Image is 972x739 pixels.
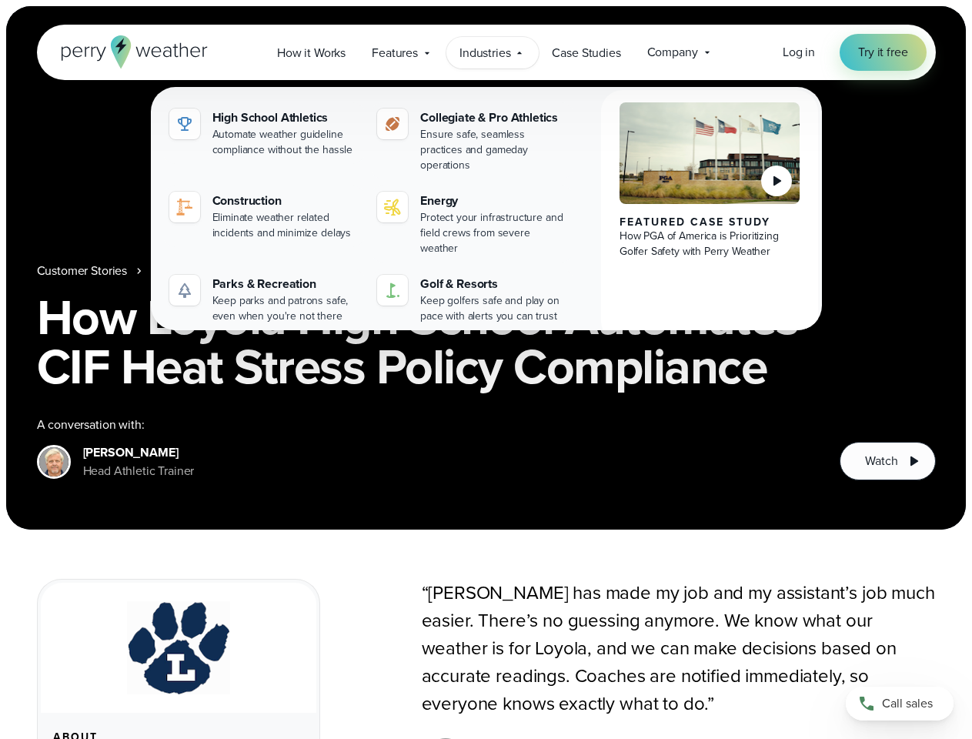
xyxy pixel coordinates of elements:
[383,198,402,216] img: energy-icon@2x-1.svg
[840,34,926,71] a: Try it free
[212,127,359,158] div: Automate weather guideline compliance without the hassle
[83,443,195,462] div: [PERSON_NAME]
[83,462,195,480] div: Head Athletic Trainer
[620,216,800,229] div: Featured Case Study
[163,269,366,330] a: Parks & Recreation Keep parks and patrons safe, even when you're not there
[783,43,815,61] span: Log in
[264,37,359,69] a: How it Works
[459,44,510,62] span: Industries
[175,281,194,299] img: parks-icon-grey.svg
[372,44,418,62] span: Features
[420,210,567,256] div: Protect your infrastructure and field crews from severe weather
[647,43,698,62] span: Company
[212,275,359,293] div: Parks & Recreation
[212,192,359,210] div: Construction
[37,262,128,280] a: Customer Stories
[846,687,954,721] a: Call sales
[620,229,800,259] div: How PGA of America is Prioritizing Golfer Safety with Perry Weather
[783,43,815,62] a: Log in
[212,109,359,127] div: High School Athletics
[420,127,567,173] div: Ensure safe, seamless practices and gameday operations
[420,192,567,210] div: Energy
[422,579,936,717] p: “[PERSON_NAME] has made my job and my assistant’s job much easier. There’s no guessing anymore. W...
[601,90,819,343] a: PGA of America, Frisco Campus Featured Case Study How PGA of America is Prioritizing Golfer Safet...
[383,115,402,133] img: proathletics-icon@2x-1.svg
[163,186,366,247] a: Construction Eliminate weather related incidents and minimize delays
[371,102,573,179] a: Collegiate & Pro Athletics Ensure safe, seamless practices and gameday operations
[552,44,620,62] span: Case Studies
[840,442,935,480] button: Watch
[37,416,816,434] div: A conversation with:
[175,115,194,133] img: highschool-icon.svg
[865,452,897,470] span: Watch
[175,198,194,216] img: noun-crane-7630938-1@2x.svg
[163,102,366,164] a: High School Athletics Automate weather guideline compliance without the hassle
[620,102,800,204] img: PGA of America, Frisco Campus
[420,275,567,293] div: Golf & Resorts
[277,44,346,62] span: How it Works
[383,281,402,299] img: golf-iconV2.svg
[37,262,936,280] nav: Breadcrumb
[212,210,359,241] div: Eliminate weather related incidents and minimize delays
[371,186,573,262] a: Energy Protect your infrastructure and field crews from severe weather
[37,293,936,391] h1: How Loyola High School Automates CIF Heat Stress Policy Compliance
[882,694,933,713] span: Call sales
[858,43,907,62] span: Try it free
[539,37,633,69] a: Case Studies
[212,293,359,324] div: Keep parks and patrons safe, even when you're not there
[371,269,573,330] a: Golf & Resorts Keep golfers safe and play on pace with alerts you can trust
[420,293,567,324] div: Keep golfers safe and play on pace with alerts you can trust
[420,109,567,127] div: Collegiate & Pro Athletics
